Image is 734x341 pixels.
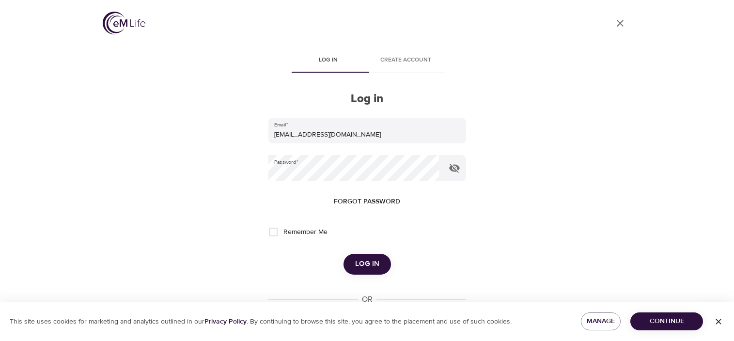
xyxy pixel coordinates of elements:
img: logo [103,12,145,34]
div: disabled tabs example [268,49,466,73]
button: Forgot password [330,193,404,211]
div: OR [358,294,376,305]
span: Remember Me [283,227,328,237]
span: Forgot password [334,196,400,208]
button: Manage [581,312,621,330]
a: Privacy Policy [204,317,247,326]
button: Continue [630,312,703,330]
span: Log in [355,258,379,270]
button: Log in [344,254,391,274]
span: Create account [373,55,439,65]
a: close [609,12,632,35]
h2: Log in [268,92,466,106]
span: Log in [296,55,361,65]
span: Manage [589,315,613,327]
span: Continue [638,315,695,327]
